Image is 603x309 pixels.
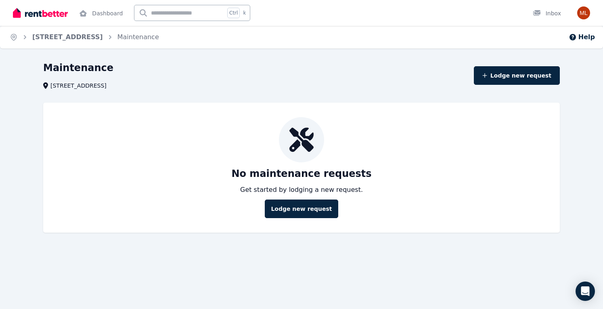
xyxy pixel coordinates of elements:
[569,32,595,42] button: Help
[117,33,159,41] a: Maintenance
[43,61,113,74] h1: Maintenance
[474,66,560,85] button: Lodge new request
[32,33,103,41] a: [STREET_ADDRESS]
[227,8,240,18] span: Ctrl
[50,82,107,90] span: [STREET_ADDRESS]
[240,185,363,195] p: Get started by lodging a new request.
[576,282,595,301] div: Open Intercom Messenger
[231,167,371,180] p: No maintenance requests
[265,200,338,218] button: Lodge new request
[13,7,68,19] img: RentBetter
[533,9,561,17] div: Inbox
[577,6,590,19] img: Mario Camara Latorre
[243,10,246,16] span: k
